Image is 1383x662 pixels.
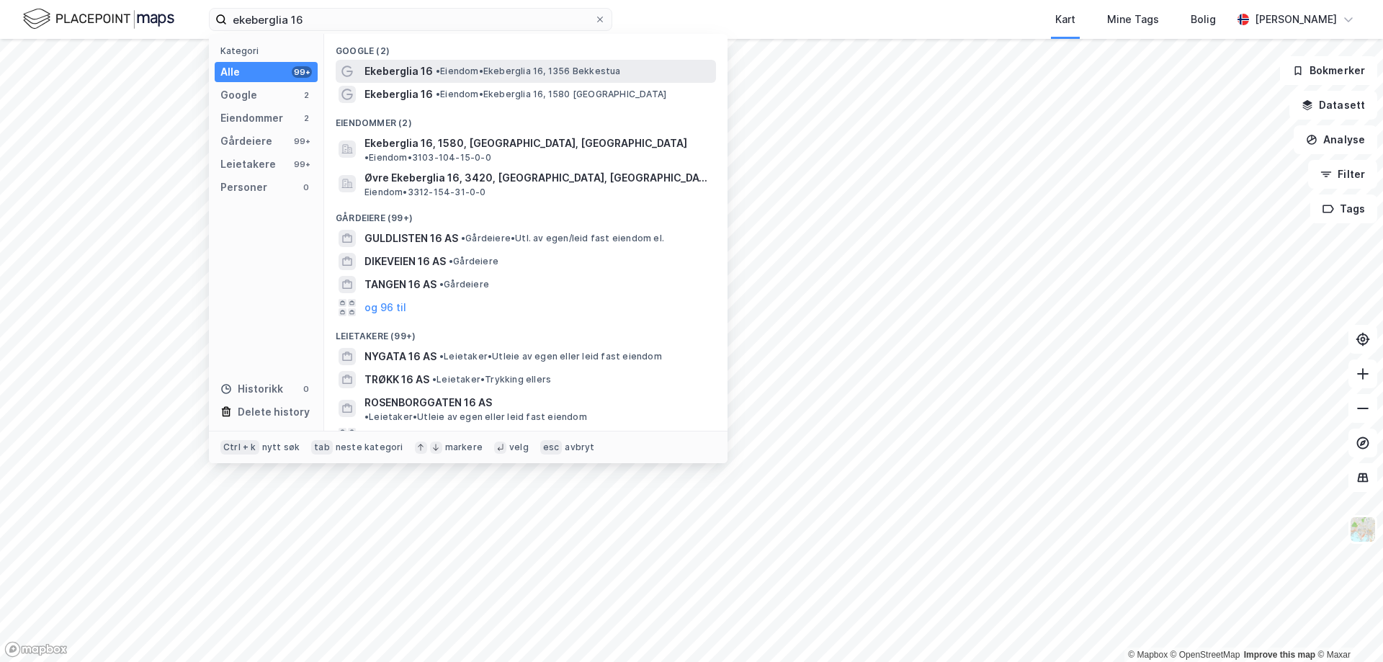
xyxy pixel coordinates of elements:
span: • [439,279,444,290]
div: Kontrollprogram for chat [1311,593,1383,662]
span: TANGEN 16 AS [364,276,437,293]
a: Mapbox homepage [4,641,68,658]
div: 2 [300,112,312,124]
button: Analyse [1294,125,1377,154]
span: Ekeberglia 16 [364,63,433,80]
div: Leietakere (99+) [324,319,728,345]
span: • [432,374,437,385]
span: Leietaker • Trykking ellers [432,374,551,385]
img: logo.f888ab2527a4732fd821a326f86c7f29.svg [23,6,174,32]
span: NYGATA 16 AS [364,348,437,365]
div: Personer [220,179,267,196]
span: • [436,89,440,99]
div: Delete history [238,403,310,421]
div: Eiendommer [220,109,283,127]
div: 99+ [292,135,312,147]
a: Mapbox [1128,650,1168,660]
div: Google (2) [324,34,728,60]
div: avbryt [565,442,594,453]
span: • [439,351,444,362]
div: 0 [300,182,312,193]
div: Google [220,86,257,104]
div: 99+ [292,66,312,78]
div: velg [509,442,529,453]
button: Filter [1308,160,1377,189]
button: og 96 til [364,428,406,445]
span: TRØKK 16 AS [364,371,429,388]
span: Eiendom • Ekeberglia 16, 1580 [GEOGRAPHIC_DATA] [436,89,666,100]
div: 2 [300,89,312,101]
div: markere [445,442,483,453]
div: 0 [300,383,312,395]
div: Alle [220,63,240,81]
span: Eiendom • 3312-154-31-0-0 [364,187,486,198]
span: GULDLISTEN 16 AS [364,230,458,247]
span: Gårdeiere • Utl. av egen/leid fast eiendom el. [461,233,664,244]
span: Eiendom • Ekeberglia 16, 1356 Bekkestua [436,66,621,77]
button: Datasett [1289,91,1377,120]
span: Leietaker • Utleie av egen eller leid fast eiendom [439,351,662,362]
div: Gårdeiere [220,133,272,150]
span: DIKEVEIEN 16 AS [364,253,446,270]
div: 99+ [292,158,312,170]
span: Gårdeiere [449,256,498,267]
span: Ekeberglia 16 [364,86,433,103]
span: Eiendom • 3103-104-15-0-0 [364,152,491,164]
span: Leietaker • Utleie av egen eller leid fast eiendom [364,411,587,423]
span: • [364,411,369,422]
span: Øvre Ekeberglia 16, 3420, [GEOGRAPHIC_DATA], [GEOGRAPHIC_DATA] [364,169,710,187]
div: [PERSON_NAME] [1255,11,1337,28]
span: Gårdeiere [439,279,489,290]
a: OpenStreetMap [1171,650,1240,660]
span: • [461,233,465,243]
a: Improve this map [1244,650,1315,660]
div: Leietakere [220,156,276,173]
div: neste kategori [336,442,403,453]
button: Bokmerker [1280,56,1377,85]
div: Ctrl + k [220,440,259,455]
iframe: Chat Widget [1311,593,1383,662]
div: esc [540,440,563,455]
div: Gårdeiere (99+) [324,201,728,227]
div: Eiendommer (2) [324,106,728,132]
span: • [436,66,440,76]
div: Bolig [1191,11,1216,28]
span: Ekeberglia 16, 1580, [GEOGRAPHIC_DATA], [GEOGRAPHIC_DATA] [364,135,687,152]
div: Mine Tags [1107,11,1159,28]
div: Kart [1055,11,1075,28]
span: • [449,256,453,267]
div: nytt søk [262,442,300,453]
span: ROSENBORGGATEN 16 AS [364,394,492,411]
div: Historikk [220,380,283,398]
div: Kategori [220,45,318,56]
button: Tags [1310,194,1377,223]
img: Z [1349,516,1377,543]
input: Søk på adresse, matrikkel, gårdeiere, leietakere eller personer [227,9,594,30]
span: • [364,152,369,163]
button: og 96 til [364,299,406,316]
div: tab [311,440,333,455]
